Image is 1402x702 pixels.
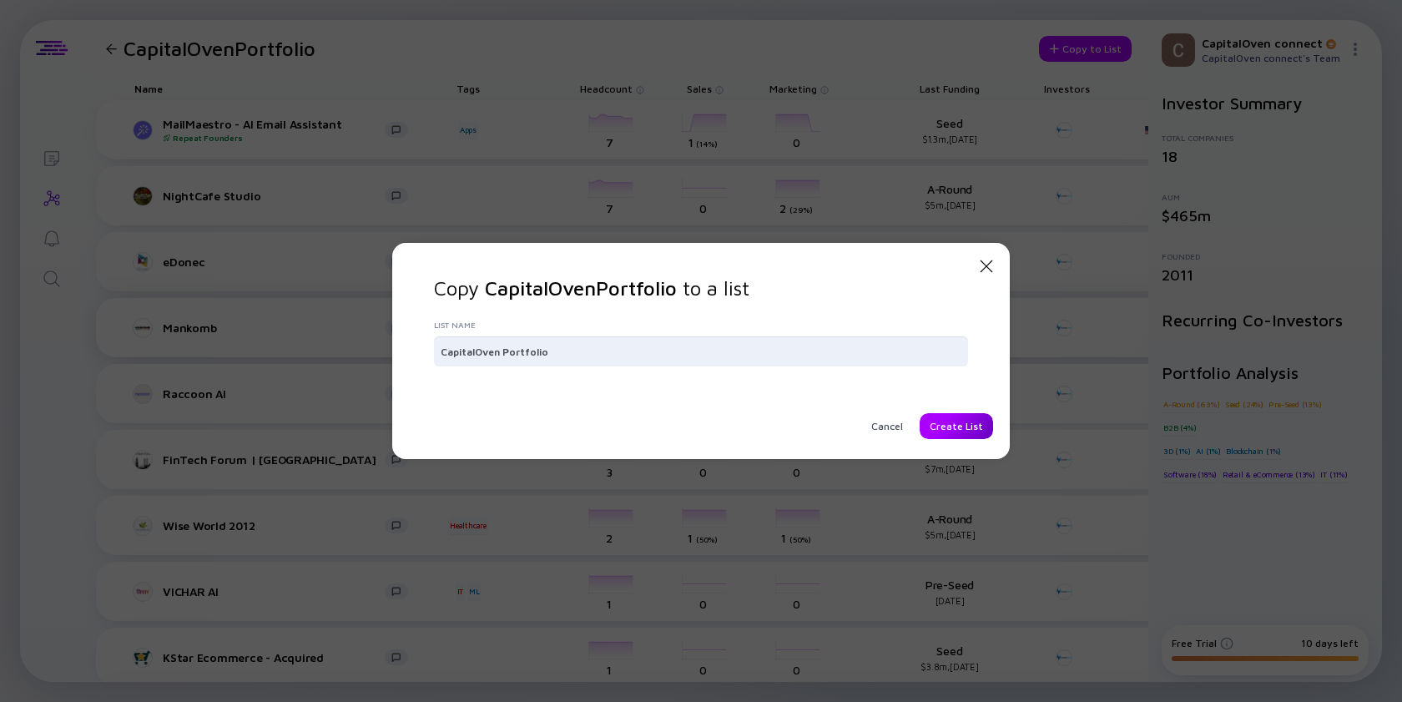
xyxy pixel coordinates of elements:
h1: Copy to a list [434,276,968,300]
label: List Name [434,320,968,330]
input: CapitalOven Portfolio Companies [441,343,961,360]
button: Cancel [861,413,913,439]
span: CapitalOven Portfolio [485,276,677,300]
button: Create List [920,413,993,439]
